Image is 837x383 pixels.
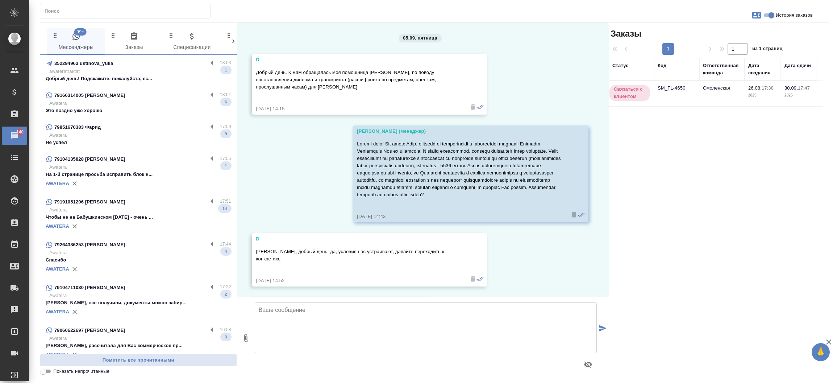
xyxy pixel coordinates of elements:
button: Удалить привязку [69,178,80,189]
p: 17:51 [220,198,231,205]
span: 14 [218,205,231,212]
p: Не успел [46,139,231,146]
span: 1 [220,162,231,169]
td: SM_FL-4650 [654,81,699,106]
p: 17:47 [798,85,810,91]
button: Удалить привязку [69,264,80,275]
button: Предпросмотр [579,356,597,373]
div: D [256,235,462,243]
div: Дата создания [748,62,777,77]
p: Awatera [49,164,231,171]
svg: Зажми и перетащи, чтобы поменять порядок вкладок [168,32,175,39]
a: AWATERA [46,181,69,186]
a: AWATERA [46,223,69,229]
div: 79166314005 [PERSON_NAME]18:01AwateraЭто поздно уже хорошо6 [40,87,237,119]
p: Awatera [49,249,231,256]
div: [DATE] 14:43 [357,213,563,220]
div: 79104711030 [PERSON_NAME]17:32Awatera[PERSON_NAME], все получили, документы можно забир...2AWATERA [40,279,237,322]
span: Пометить все прочитанными [44,356,233,365]
div: Статус [612,62,629,69]
svg: Зажми и перетащи, чтобы поменять порядок вкладок [226,32,233,39]
p: 79104135828 [PERSON_NAME] [54,156,125,163]
p: Добрый день. К Вам обращалась моя помощница [PERSON_NAME], по поводу восстановления диплома и тра... [256,69,462,91]
td: Смоленская [699,81,745,106]
a: 140 [2,127,27,145]
p: 17:55 [220,155,231,162]
div: 79264386253 [PERSON_NAME]17:44AwateraСпасибо4AWATERA [40,236,237,279]
span: 9 [220,130,231,137]
p: Awatera [49,206,231,214]
button: 🙏 [812,343,830,361]
a: AWATERA [46,352,69,357]
button: Пометить все прочитанными [40,354,237,367]
p: awateratraktat [49,68,231,75]
p: [PERSON_NAME], рассчитала для Вас коммерческое пр... [46,342,231,349]
button: Удалить привязку [69,306,80,317]
a: AWATERA [46,309,69,314]
span: Заказы [609,28,641,40]
p: 16:58 [220,326,231,333]
div: [DATE] 14:52 [256,277,462,284]
span: Показать непрочитанные [53,368,109,375]
p: Добрый день! Подскажите, пожалуйста, ес... [46,75,231,82]
p: Awatera [49,292,231,299]
p: 17:44 [220,240,231,248]
div: 79191051206 [PERSON_NAME]17:51AwateraЧтобы не на Бабушкинском [DATE] - очень ...14AWATERA [40,193,237,236]
p: 79060622697 [PERSON_NAME] [54,327,125,334]
svg: Зажми и перетащи, чтобы поменять порядок вкладок [110,32,117,39]
p: 05.09, пятница [403,34,437,42]
p: 2025 [784,92,813,99]
span: 3 [220,333,231,341]
p: 2025 [748,92,777,99]
p: 79851670383 Фарид [54,124,101,131]
p: Спасибо [46,256,231,264]
p: 26.08, [748,85,762,91]
p: 79264386253 [PERSON_NAME] [54,241,125,248]
span: 4 [220,248,231,255]
div: D [256,56,462,63]
span: Мессенджеры [51,32,101,52]
span: 6 [220,98,231,106]
p: 18:03 [220,59,231,66]
p: Loremi dolo! Sit ametc Adip, elitsedd ei temporincidi u laboreetdol magnaali Enimadm. Veniamquis ... [357,140,563,198]
p: Awatera [49,100,231,107]
p: Это поздно уже хорошо [46,107,231,114]
a: AWATERA [46,266,69,272]
p: Awatera [49,132,231,139]
div: [PERSON_NAME] (менеджер) [357,128,563,135]
button: Удалить привязку [69,221,80,232]
span: История заказов [776,12,813,19]
p: [PERSON_NAME], все получили, документы можно забир... [46,299,231,306]
p: 79191051206 [PERSON_NAME] [54,198,125,206]
p: 17:32 [220,283,231,291]
span: 🙏 [815,345,827,360]
p: 30.09, [784,85,798,91]
span: Клиенты [225,32,275,52]
p: 17:38 [762,85,774,91]
svg: Зажми и перетащи, чтобы поменять порядок вкладок [52,32,59,39]
div: Код [658,62,666,69]
div: 79104135828 [PERSON_NAME]17:55AwateraНа 1-й странице просьба исправить блок н...1AWATERA [40,151,237,193]
button: Удалить привязку [69,349,80,360]
span: Спецификации [167,32,217,52]
span: из 1 страниц [752,44,783,55]
p: 352294963 ustinova_yulia [54,60,113,67]
span: 1 [220,66,231,74]
p: Awatera [49,335,231,342]
div: Дата сдачи [784,62,811,69]
button: Заявки [748,7,765,24]
input: Поиск [45,6,210,16]
div: [DATE] 14:15 [256,105,462,112]
p: Чтобы не на Бабушкинском [DATE] - очень ... [46,214,231,221]
span: 2 [220,291,231,298]
div: Ответственная команда [703,62,741,77]
p: 17:59 [220,123,231,130]
span: 99+ [74,28,87,36]
span: Заказы [109,32,159,52]
p: На 1-й странице просьба исправить блок н... [46,171,231,178]
p: Связаться с клиентом [614,86,645,100]
div: 79060622697 [PERSON_NAME]16:58Awatera[PERSON_NAME], рассчитала для Вас коммерческое пр...3AWATERA [40,322,237,365]
p: [PERSON_NAME], добрый день. да, условия нас устраивают, давайте переходить к конкретике [256,248,462,263]
div: 352294963 ustinova_yulia18:03awateratraktatДобрый день! Подскажите, пожалуйста, ес...1 [40,55,237,87]
p: 79104711030 [PERSON_NAME] [54,284,125,291]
